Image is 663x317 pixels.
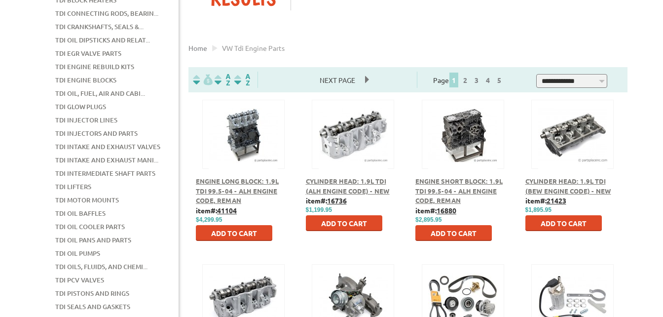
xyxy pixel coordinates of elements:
[55,140,160,153] a: TDI Intake and Exhaust Valves
[417,72,520,88] div: Page
[449,73,458,87] span: 1
[55,220,125,233] a: TDI Oil Cooler Parts
[55,114,117,126] a: TDI Injector Lines
[547,196,566,205] u: 21423
[196,216,222,223] span: $4,299.95
[495,76,504,84] a: 5
[55,247,100,260] a: TDI Oil Pumps
[55,207,106,220] a: TDI Oil Baffles
[437,206,456,215] u: 16880
[306,206,332,213] span: $1,199.95
[213,74,232,85] img: Sort by Headline
[196,206,237,215] b: item#:
[55,167,155,180] a: TDI Intermediate Shaft Parts
[217,206,237,215] u: 41104
[55,180,91,193] a: TDI Lifters
[196,177,279,204] a: Engine Long Block: 1.9L TDI 99.5-04 - ALH Engine Code, Reman
[415,177,503,204] a: Engine Short Block: 1.9L TDI 99.5-04 - ALH Engine Code, Reman
[321,219,367,228] span: Add to Cart
[525,177,611,195] a: Cylinder Head: 1.9L TDI (BEW Engine Code) - New
[541,219,587,228] span: Add to Cart
[310,76,365,84] a: Next Page
[196,225,272,241] button: Add to Cart
[525,215,602,231] button: Add to Cart
[525,196,566,205] b: item#:
[55,34,150,46] a: TDI Oil Dipsticks and Relat...
[55,74,116,86] a: TDI Engine Blocks
[431,229,477,238] span: Add to Cart
[55,100,106,113] a: TDI Glow Plugs
[222,43,285,52] span: VW tdi engine parts
[232,74,252,85] img: Sort by Sales Rank
[55,154,158,166] a: TDI Intake and Exhaust Mani...
[55,20,144,33] a: TDI Crankshafts, Seals &...
[55,234,131,246] a: TDI Oil Pans and Parts
[55,287,129,300] a: TDI Pistons and Rings
[55,274,104,286] a: TDI PCV Valves
[188,43,207,52] a: Home
[55,47,121,60] a: TDI EGR Valve Parts
[55,127,138,140] a: TDI Injectors and Parts
[55,300,130,313] a: TDI Seals and Gaskets
[211,229,257,238] span: Add to Cart
[193,74,213,85] img: filterpricelow.svg
[483,76,492,84] a: 4
[472,76,481,84] a: 3
[55,194,119,206] a: TDI Motor Mounts
[55,260,147,273] a: TDI Oils, Fluids, and Chemi...
[55,87,145,100] a: TDI Oil, Fuel, Air and Cabi...
[306,215,382,231] button: Add to Cart
[415,216,442,223] span: $2,895.95
[525,206,552,213] span: $1,895.95
[415,225,492,241] button: Add to Cart
[461,76,470,84] a: 2
[55,60,134,73] a: TDI Engine Rebuild Kits
[327,196,347,205] u: 16736
[306,177,390,195] a: Cylinder Head: 1.9L TDI (ALH Engine Code) - New
[415,206,456,215] b: item#:
[306,196,347,205] b: item#:
[55,7,158,20] a: TDI Connecting Rods, Bearin...
[310,73,365,87] span: Next Page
